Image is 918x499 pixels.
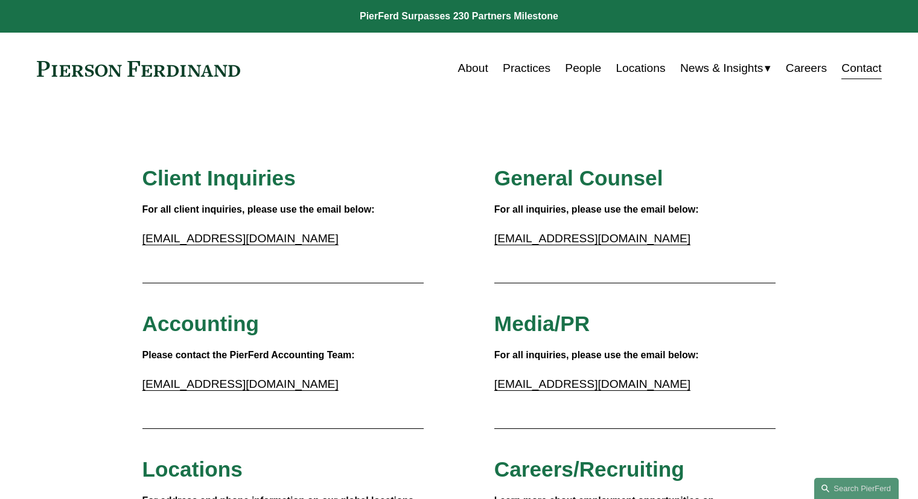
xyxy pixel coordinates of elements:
[680,57,771,80] a: folder dropdown
[814,478,899,499] a: Search this site
[494,378,690,390] a: [EMAIL_ADDRESS][DOMAIN_NAME]
[680,58,763,79] span: News & Insights
[458,57,488,80] a: About
[494,457,684,481] span: Careers/Recruiting
[841,57,881,80] a: Contact
[494,204,699,214] strong: For all inquiries, please use the email below:
[494,232,690,245] a: [EMAIL_ADDRESS][DOMAIN_NAME]
[494,350,699,360] strong: For all inquiries, please use the email below:
[142,204,375,214] strong: For all client inquiries, please use the email below:
[142,232,339,245] a: [EMAIL_ADDRESS][DOMAIN_NAME]
[142,312,260,335] span: Accounting
[142,166,296,190] span: Client Inquiries
[142,350,355,360] strong: Please contact the PierFerd Accounting Team:
[142,457,243,481] span: Locations
[494,312,590,335] span: Media/PR
[142,378,339,390] a: [EMAIL_ADDRESS][DOMAIN_NAME]
[494,166,663,190] span: General Counsel
[565,57,601,80] a: People
[616,57,665,80] a: Locations
[786,57,827,80] a: Careers
[503,57,550,80] a: Practices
